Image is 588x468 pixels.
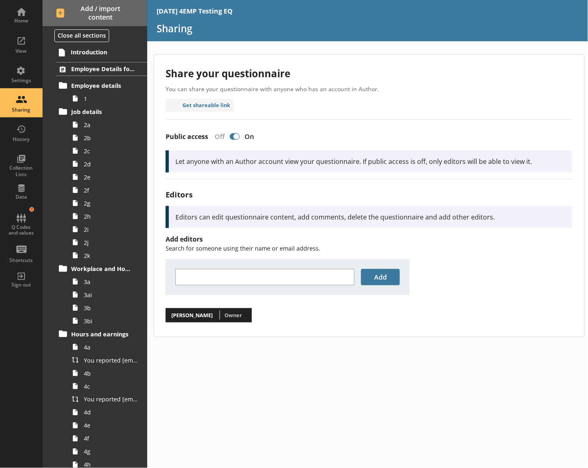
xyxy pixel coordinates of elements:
[69,170,147,184] a: 2e
[84,435,138,443] span: 4f
[69,419,147,432] a: 4e
[60,105,147,262] li: Job details2a2b2c2d2e2f2g2h2i2j2k
[157,7,233,16] div: [DATE] 4EMP Testing EQ
[71,108,135,116] span: Job details
[84,173,138,181] span: 2e
[71,65,135,73] span: Employee Details for Employee 1
[56,327,147,340] a: Hours and earnings
[84,226,138,233] span: 2i
[69,131,147,144] a: 2b
[69,223,147,236] a: 2i
[69,354,147,367] a: You reported [employee name]'s pay period that included [Reference Date] to be [Untitled answer]....
[166,67,572,80] h2: Share your questionnaire
[56,62,147,76] a: Employee Details for Employee 1
[7,136,36,143] div: History
[166,99,234,112] button: Get shareable link
[84,396,138,403] span: You reported [employee name]'s basic pay earned for work carried out in the pay period that inclu...
[361,269,400,285] button: Add
[7,48,36,54] div: View
[71,265,135,273] span: Workplace and Home Postcodes
[69,144,147,157] a: 2c
[84,199,138,207] span: 2g
[166,189,572,199] h3: Editors
[69,406,147,419] a: 4d
[69,184,147,197] a: 2f
[7,18,36,24] div: Home
[84,134,138,142] span: 2b
[69,210,147,223] a: 2h
[60,79,147,105] li: Employee details1
[169,310,215,321] span: [PERSON_NAME]
[69,367,147,380] a: 4b
[69,393,147,406] a: You reported [employee name]'s basic pay earned for work carried out in the pay period that inclu...
[84,95,138,103] span: 1
[7,77,36,84] div: Settings
[166,244,320,252] span: Search for someone using their name or email address.
[84,291,138,299] span: 3ai
[69,288,147,301] a: 3ai
[84,317,138,325] span: 3bi
[84,422,138,430] span: 4e
[69,432,147,445] a: 4f
[7,165,36,177] div: Collection Lists
[84,186,138,194] span: 2f
[7,282,36,288] div: Sign out
[69,445,147,458] a: 4g
[69,197,147,210] a: 2g
[208,132,228,141] div: Off
[56,262,147,275] a: Workplace and Home Postcodes
[71,330,135,338] span: Hours and earnings
[84,213,138,220] span: 2h
[71,82,135,90] span: Employee details
[84,448,138,456] span: 4g
[84,147,138,155] span: 2c
[69,275,147,288] a: 3a
[84,121,138,129] span: 2a
[166,85,572,93] p: You can share your questionnaire with anyone who has an account in Author.
[84,383,138,390] span: 4c
[69,380,147,393] a: 4c
[84,409,138,416] span: 4d
[71,48,135,56] span: Introduction
[69,236,147,249] a: 2j
[69,92,147,105] a: 1
[175,157,566,166] p: Let anyone with an Author account view your questionnaire. If public access is off, only editors ...
[56,4,133,22] span: Add / import content
[56,46,147,59] a: Introduction
[84,239,138,246] span: 2j
[84,160,138,168] span: 2d
[84,356,138,364] span: You reported [employee name]'s pay period that included [Reference Date] to be [Untitled answer]....
[7,224,36,236] div: Q Codes and values
[54,29,109,42] button: Close all sections
[175,213,566,222] p: Editors can edit questionnaire content, add comments, delete the questionnaire and add other edit...
[69,314,147,327] a: 3bi
[241,132,260,141] div: On
[7,257,36,264] div: Shortcuts
[69,118,147,131] a: 2a
[7,194,36,200] div: Data
[166,235,572,244] h4: Add editors
[60,262,147,327] li: Workplace and Home Postcodes3a3ai3b3bi
[7,107,36,113] div: Sharing
[224,311,242,319] span: Owner
[56,105,147,118] a: Job details
[84,278,138,286] span: 3a
[69,301,147,314] a: 3b
[166,132,208,141] label: Public access
[84,252,138,260] span: 2k
[84,304,138,312] span: 3b
[157,22,579,35] h1: Sharing
[84,343,138,351] span: 4a
[69,249,147,262] a: 2k
[84,369,138,377] span: 4b
[56,79,147,92] a: Employee details
[69,157,147,170] a: 2d
[69,340,147,354] a: 4a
